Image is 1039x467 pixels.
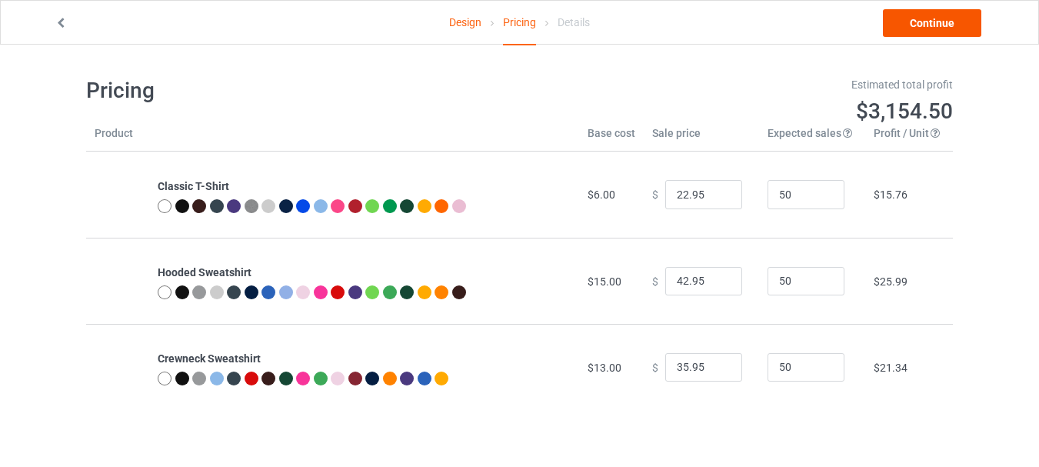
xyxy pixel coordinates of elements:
th: Product [86,125,149,152]
span: $21.34 [874,362,907,374]
span: $25.99 [874,275,907,288]
span: $ [652,188,658,201]
img: heather_texture.png [245,199,258,213]
span: $3,154.50 [856,98,953,124]
span: $ [652,361,658,373]
a: Design [449,1,481,44]
span: $6.00 [588,188,615,201]
b: Hooded Sweatshirt [158,266,251,279]
span: $ [652,275,658,287]
span: $15.00 [588,275,621,288]
div: Estimated total profit [531,77,954,92]
th: Expected sales [759,125,865,152]
th: Profit / Unit [865,125,953,152]
th: Base cost [579,125,644,152]
span: $15.76 [874,188,907,201]
h1: Pricing [86,77,509,105]
div: Details [558,1,590,44]
a: Continue [883,9,981,37]
th: Sale price [644,125,759,152]
span: $13.00 [588,362,621,374]
div: Pricing [503,1,536,45]
b: Crewneck Sweatshirt [158,352,261,365]
b: Classic T-Shirt [158,180,229,192]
